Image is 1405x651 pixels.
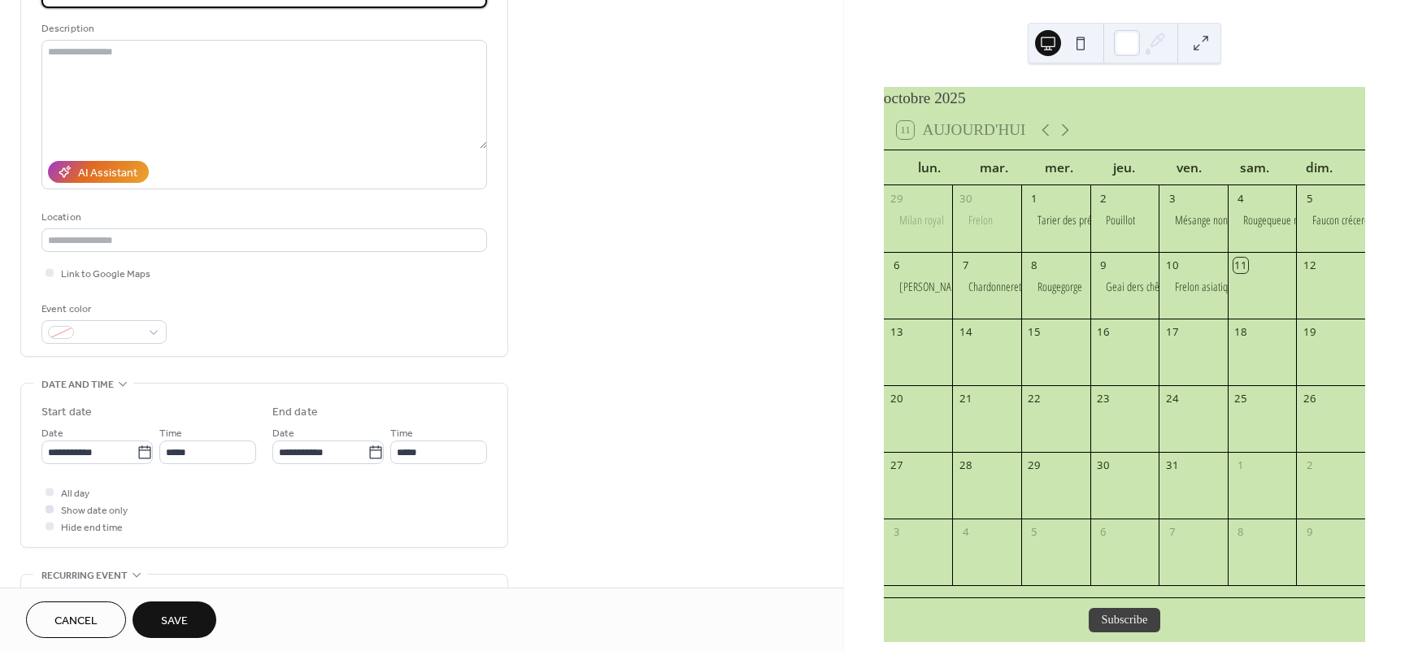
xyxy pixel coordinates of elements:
[1233,324,1248,339] div: 18
[1222,150,1287,185] div: sam.
[390,425,413,442] span: Time
[41,376,114,393] span: Date and time
[884,279,953,295] div: Buse variable
[890,258,904,272] div: 6
[890,458,904,473] div: 27
[1303,525,1317,540] div: 9
[1027,458,1042,473] div: 29
[61,485,89,502] span: All day
[1096,391,1111,406] div: 23
[884,212,953,228] div: Milan royal
[959,258,973,272] div: 7
[1233,458,1248,473] div: 1
[133,601,216,638] button: Save
[1096,258,1111,272] div: 9
[61,519,123,536] span: Hide end time
[1106,279,1173,295] div: Geai ders chênes
[1233,525,1248,540] div: 8
[899,212,944,228] div: Milan royal
[41,209,484,226] div: Location
[968,212,993,228] div: Frelon
[959,391,973,406] div: 21
[1164,258,1179,272] div: 10
[1228,212,1297,228] div: Rougequeue noir
[1296,212,1365,228] div: Faucon crécerelle
[1021,212,1090,228] div: Tarier des prés
[41,20,484,37] div: Description
[1027,191,1042,206] div: 1
[1096,191,1111,206] div: 2
[1303,391,1317,406] div: 26
[1159,212,1228,228] div: Mésange nonnette
[48,161,149,183] button: AI Assistant
[1243,212,1309,228] div: Rougequeue noir
[1027,324,1042,339] div: 15
[884,87,1365,111] div: octobre 2025
[890,525,904,540] div: 3
[897,150,962,185] div: lun.
[959,458,973,473] div: 28
[1092,150,1157,185] div: jeu.
[161,613,188,630] span: Save
[1021,279,1090,295] div: Rougegorge
[61,502,128,519] span: Show date only
[1027,150,1092,185] div: mer.
[1106,212,1135,228] div: Pouillot
[1157,150,1222,185] div: ven.
[1090,212,1159,228] div: Pouillot
[1233,391,1248,406] div: 25
[41,301,163,318] div: Event color
[159,425,182,442] span: Time
[61,266,150,283] span: Link to Google Maps
[1159,279,1228,295] div: Frelon asiatique
[1164,324,1179,339] div: 17
[1175,279,1238,295] div: Frelon asiatique
[26,601,126,638] button: Cancel
[1287,150,1352,185] div: dim.
[1164,391,1179,406] div: 24
[1096,525,1111,540] div: 6
[959,525,973,540] div: 4
[959,324,973,339] div: 14
[1303,458,1317,473] div: 2
[1303,191,1317,206] div: 5
[54,613,98,630] span: Cancel
[962,150,1027,185] div: mar.
[1164,458,1179,473] div: 31
[1037,212,1096,228] div: Tarier des prés
[1027,525,1042,540] div: 5
[1037,279,1082,295] div: Rougegorge
[272,425,294,442] span: Date
[1303,324,1317,339] div: 19
[1233,258,1248,272] div: 11
[890,191,904,206] div: 29
[1096,458,1111,473] div: 30
[1233,191,1248,206] div: 4
[899,279,1003,295] div: [PERSON_NAME] variable
[41,404,92,421] div: Start date
[1175,212,1247,228] div: Mésange nonnette
[952,279,1021,295] div: Chardonneret
[890,391,904,406] div: 20
[41,425,63,442] span: Date
[1090,279,1159,295] div: Geai ders chênes
[1303,258,1317,272] div: 12
[78,165,137,182] div: AI Assistant
[1027,391,1042,406] div: 22
[1096,324,1111,339] div: 16
[1089,608,1161,632] button: Subscribe
[1027,258,1042,272] div: 8
[1164,525,1179,540] div: 7
[952,212,1021,228] div: Frelon
[890,324,904,339] div: 13
[1164,191,1179,206] div: 3
[1312,212,1379,228] div: Faucon crécerelle
[41,567,128,584] span: Recurring event
[959,191,973,206] div: 30
[272,404,318,421] div: End date
[968,279,1021,295] div: Chardonneret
